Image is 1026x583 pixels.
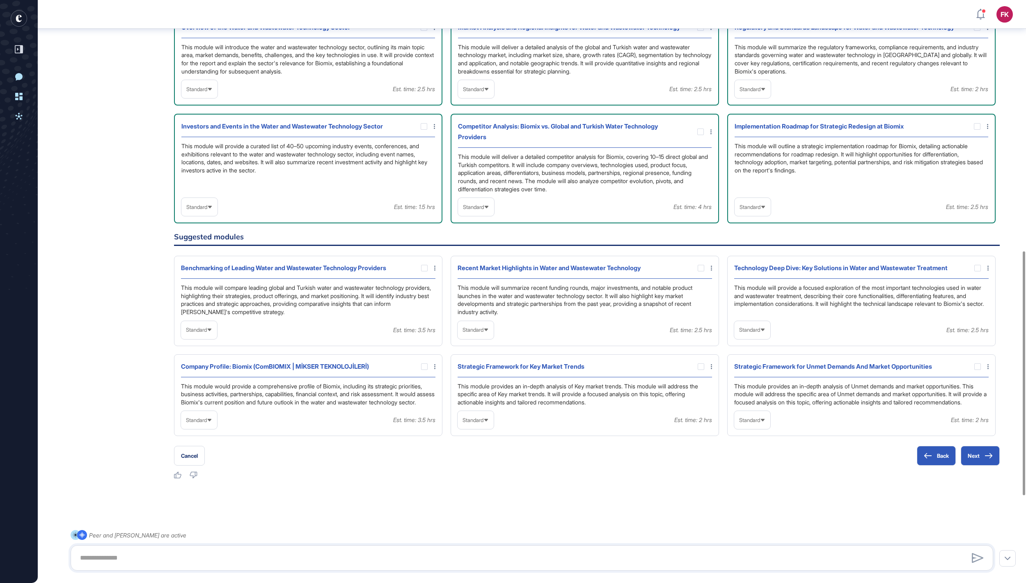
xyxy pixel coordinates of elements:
span: Standard [186,417,207,423]
span: Standard [739,417,760,423]
button: Back [917,446,956,466]
div: Est. time: 2 hrs [950,84,988,94]
div: Est. time: 2 hrs [951,415,989,425]
span: Standard [463,417,483,423]
div: This module will outline a strategic implementation roadmap for Biomix, detailing actionable reco... [735,142,988,193]
div: This module will provide a curated list of 40–50 upcoming industry events, conferences, and exhib... [181,142,435,193]
div: Est. time: 1.5 hrs [394,202,435,212]
div: entrapeer-logo [11,10,27,27]
div: Peer and [PERSON_NAME] are active [89,530,186,540]
span: Standard [463,86,484,92]
div: This module will summarize recent funding rounds, major investments, and notable product launches... [458,284,712,316]
div: Strategic Framework for Unmet Demands And Market Opportunities [734,361,932,372]
div: Competitor Analysis: Biomix vs. Global and Turkish Water Technology Providers [458,121,682,142]
div: Company Profile: Biomix (ComBIOMIX | MİKSER TEKNOLOJİLERİ) [181,361,369,372]
div: This module will compare leading global and Turkish water and wastewater technology providers, hi... [181,284,435,316]
div: Benchmarking of Leading Water and Wastewater Technology Providers [181,263,386,273]
div: Technology Deep Dive: Key Solutions in Water and Wastewater Treatment [734,263,948,273]
div: Est. time: 2.5 hrs [946,325,989,335]
h6: Suggested modules [174,233,1000,246]
div: This module would provide a comprehensive profile of Biomix, including its strategic priorities, ... [181,382,435,406]
span: Standard [463,327,483,333]
div: Est. time: 2.5 hrs [946,202,988,212]
button: Next [961,446,1000,466]
button: FK [996,6,1013,23]
div: This module will summarize the regulatory frameworks, compliance requirements, and industry stand... [735,43,988,75]
div: Est. time: 2.5 hrs [393,84,435,94]
span: Standard [739,327,760,333]
span: Standard [740,86,760,92]
div: This module provides an in-depth analysis of Key market trends. This module will address the spec... [458,382,712,406]
span: Standard [186,86,207,92]
div: This module will introduce the water and wastewater technology sector, outlining its main topic a... [181,43,435,75]
span: Standard [463,204,484,210]
div: This module will provide a focused exploration of the most important technologies used in water a... [734,284,989,316]
span: Standard [186,204,207,210]
div: Est. time: 2 hrs [674,415,712,425]
div: Implementation Roadmap for Strategic Redesign at Biomix [735,121,904,132]
div: Est. time: 2.5 hrs [669,84,712,94]
button: Cancel [174,446,205,466]
div: This module will deliver a detailed analysis of the global and Turkish water and wastewater techn... [458,43,712,75]
div: Est. time: 3.5 hrs [393,325,435,335]
div: Strategic Framework for Key Market Trends [458,361,584,372]
div: Recent Market Highlights in Water and Wastewater Technology [458,263,641,273]
div: This module will deliver a detailed competitor analysis for Biomix, covering 10–15 direct global ... [458,153,712,193]
div: Est. time: 2.5 hrs [670,325,712,335]
div: Est. time: 3.5 hrs [393,415,435,425]
span: Standard [186,327,207,333]
div: This module provides an in-depth analysis of Unmet demands and market opportunities. This module ... [734,382,989,406]
span: Standard [740,204,760,210]
div: Investors and Events in the Water and Wastewater Technology Sector [181,121,383,132]
div: Est. time: 4 hrs [673,202,712,212]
